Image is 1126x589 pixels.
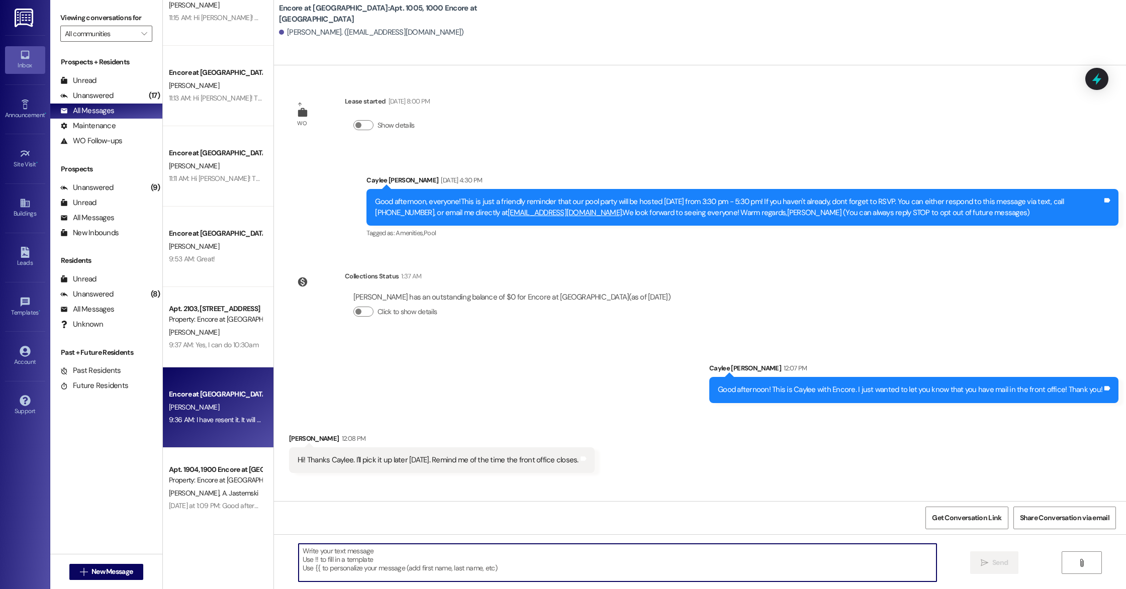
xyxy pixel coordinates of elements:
span: • [36,159,38,166]
span: [PERSON_NAME] [169,242,219,251]
span: Send [992,557,1008,568]
span: [PERSON_NAME] [169,1,219,10]
div: 12:08 PM [339,433,366,444]
div: Good afternoon, everyone!This is just a friendly reminder that our pool party will be hosted [DAT... [375,197,1102,218]
div: Caylee [PERSON_NAME] [366,175,1118,189]
div: Unread [60,75,97,86]
img: ResiDesk Logo [15,9,35,27]
div: Hi! Thanks Caylee. I'll pick it up later [DATE]. Remind me of the time the front office closes. [298,455,579,465]
span: [PERSON_NAME] [169,328,219,337]
i:  [80,568,87,576]
span: Amenities , [396,229,424,237]
div: Good afternoon! This is Caylee with Encore. I just wanted to let you know that you have mail in t... [718,384,1102,395]
i:  [141,30,147,38]
div: 1:37 AM [399,271,421,281]
div: (8) [148,286,162,302]
div: (17) [146,88,162,104]
div: All Messages [60,106,114,116]
div: Property: Encore at [GEOGRAPHIC_DATA] [169,314,262,325]
div: WO Follow-ups [60,136,122,146]
div: 11:15 AM: Hi [PERSON_NAME]! This is [PERSON_NAME] from Encore at [GEOGRAPHIC_DATA]. I’m reaching ... [169,13,1064,22]
div: Lease started [345,96,430,110]
button: Send [970,551,1019,574]
a: [EMAIL_ADDRESS][DOMAIN_NAME] [508,208,622,218]
div: 12:07 PM [781,363,807,373]
div: Unknown [60,319,103,330]
div: Encore at [GEOGRAPHIC_DATA] [169,148,262,158]
div: Collections Status [345,271,399,281]
div: Residents [50,255,162,266]
button: Get Conversation Link [925,507,1008,529]
div: Encore at [GEOGRAPHIC_DATA] [169,67,262,78]
div: [DATE] 8:00 PM [386,96,430,107]
div: Future Residents [60,380,128,391]
i:  [1078,559,1085,567]
div: 9:37 AM: Yes, I can do 10:30am [169,340,258,349]
div: All Messages [60,213,114,223]
span: [PERSON_NAME] [169,488,222,498]
a: Inbox [5,46,45,73]
div: Property: Encore at [GEOGRAPHIC_DATA] [169,475,262,485]
div: Unanswered [60,90,114,101]
a: Site Visit • [5,145,45,172]
div: 9:36 AM: I have resent it. It will be coming from [EMAIL_ADDRESS][DOMAIN_NAME] [169,415,409,424]
div: Encore at [GEOGRAPHIC_DATA] [169,389,262,400]
span: • [39,308,40,315]
b: Encore at [GEOGRAPHIC_DATA]: Apt. 1005, 1000 Encore at [GEOGRAPHIC_DATA] [279,3,480,25]
a: Support [5,392,45,419]
button: Share Conversation via email [1013,507,1116,529]
div: Maintenance [60,121,116,131]
span: • [45,110,46,117]
div: Prospects [50,164,162,174]
div: Apt. 1904, 1900 Encore at [GEOGRAPHIC_DATA] [169,464,262,475]
span: [PERSON_NAME] [169,161,219,170]
div: Tagged as: [366,226,1118,240]
div: Unread [60,274,97,284]
button: New Message [69,564,144,580]
span: [PERSON_NAME] [169,403,219,412]
a: Account [5,343,45,370]
div: Caylee [PERSON_NAME] [709,363,1118,377]
span: Share Conversation via email [1020,513,1109,523]
label: Show details [378,120,415,131]
a: Templates • [5,293,45,321]
span: [PERSON_NAME] [169,81,219,90]
div: Unanswered [60,182,114,193]
span: Get Conversation Link [932,513,1001,523]
label: Viewing conversations for [60,10,152,26]
span: Pool [424,229,436,237]
label: Click to show details [378,307,437,317]
a: Leads [5,244,45,271]
div: All Messages [60,304,114,315]
a: Buildings [5,194,45,222]
div: Encore at [GEOGRAPHIC_DATA] [169,228,262,239]
i:  [981,559,988,567]
div: (9) [148,180,162,195]
div: [PERSON_NAME] has an outstanding balance of $0 for Encore at [GEOGRAPHIC_DATA] (as of [DATE]) [353,292,671,303]
div: Past + Future Residents [50,347,162,358]
span: A. Jastemski [222,488,258,498]
div: [PERSON_NAME] [289,433,595,447]
div: Apt. 2103, [STREET_ADDRESS] [169,304,262,314]
div: Unanswered [60,289,114,300]
div: WO [297,118,307,129]
div: [DATE] at 1:09 PM: Good afternoon,. Premier Heating and Air is on their way and will be there sho... [169,501,641,510]
input: All communities [65,26,136,42]
div: Unread [60,198,97,208]
div: Prospects + Residents [50,57,162,67]
div: [DATE] 4:30 PM [438,175,482,185]
div: [PERSON_NAME]. ([EMAIL_ADDRESS][DOMAIN_NAME]) [279,27,464,38]
div: 9:53 AM: Great! [169,254,215,263]
div: Past Residents [60,365,121,376]
div: New Inbounds [60,228,119,238]
span: New Message [91,566,133,577]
